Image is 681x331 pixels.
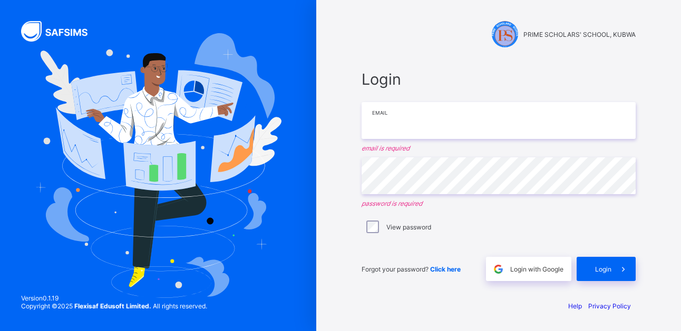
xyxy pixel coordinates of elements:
em: password is required [362,199,636,207]
a: Help [568,302,582,310]
strong: Flexisaf Edusoft Limited. [74,302,151,310]
a: Click here [430,265,461,273]
a: Privacy Policy [588,302,631,310]
img: Hero Image [35,33,281,298]
span: Version 0.1.19 [21,294,207,302]
span: Copyright © 2025 All rights reserved. [21,302,207,310]
span: Forgot your password? [362,265,461,273]
img: SAFSIMS Logo [21,21,100,42]
em: email is required [362,144,636,152]
span: Login with Google [510,265,563,273]
span: Login [595,265,611,273]
img: google.396cfc9801f0270233282035f929180a.svg [492,263,504,275]
span: Login [362,70,636,88]
label: View password [386,223,431,231]
span: PRIME SCHOLARS' SCHOOL, KUBWA [523,31,636,38]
